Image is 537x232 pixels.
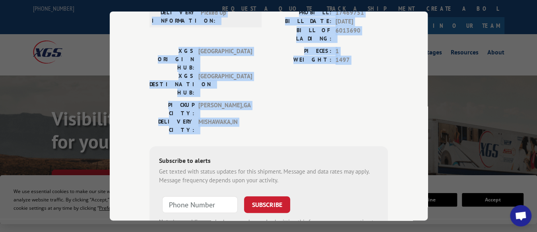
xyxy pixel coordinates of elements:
[198,118,252,134] span: MISHAWAKA , IN
[269,26,332,43] label: BILL OF LADING:
[335,26,388,43] span: 6013690
[159,167,378,185] div: Get texted with status updates for this shipment. Message and data rates may apply. Message frequ...
[269,56,332,65] label: WEIGHT:
[198,72,252,97] span: [GEOGRAPHIC_DATA]
[201,8,254,25] span: Picked Up
[510,205,531,226] a: Open chat
[335,47,388,56] span: 1
[335,17,388,26] span: [DATE]
[162,196,238,213] input: Phone Number
[149,47,194,72] label: XGS ORIGIN HUB:
[159,156,378,167] div: Subscribe to alerts
[335,8,388,17] span: 17469751
[198,47,252,72] span: [GEOGRAPHIC_DATA]
[152,8,197,25] label: DELIVERY INFORMATION:
[269,8,332,17] label: PROBILL:
[149,72,194,97] label: XGS DESTINATION HUB:
[335,56,388,65] span: 1497
[269,47,332,56] label: PIECES:
[149,101,194,118] label: PICKUP CITY:
[149,118,194,134] label: DELIVERY CITY:
[159,218,173,226] strong: Note:
[244,196,290,213] button: SUBSCRIBE
[269,17,332,26] label: BILL DATE:
[198,101,252,118] span: [PERSON_NAME] , GA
